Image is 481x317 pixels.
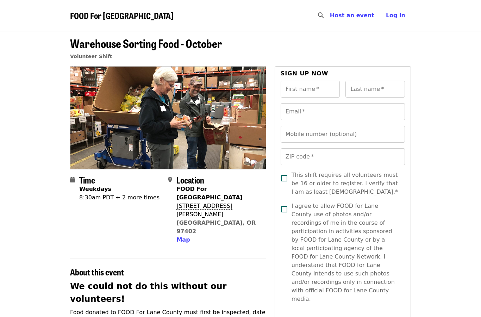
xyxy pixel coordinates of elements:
a: FOOD For [GEOGRAPHIC_DATA] [70,11,174,21]
input: First name [281,81,340,98]
span: Warehouse Sorting Food - October [70,35,222,51]
a: Host an event [330,12,374,19]
i: search icon [318,12,324,19]
span: I agree to allow FOOD for Lane County use of photos and/or recordings of me in the course of part... [292,202,399,303]
span: Map [176,236,190,243]
button: Map [176,236,190,244]
input: Email [281,103,405,120]
span: FOOD For [GEOGRAPHIC_DATA] [70,9,174,21]
a: [GEOGRAPHIC_DATA], OR 97402 [176,219,256,235]
img: Warehouse Sorting Food - October organized by FOOD For Lane County [70,67,266,169]
span: About this event [70,266,124,278]
h2: We could not do this without our volunteers! [70,280,266,305]
a: Volunteer Shift [70,54,112,59]
strong: FOOD For [GEOGRAPHIC_DATA] [176,186,242,201]
input: Mobile number (optional) [281,126,405,143]
input: ZIP code [281,148,405,165]
div: 8:30am PDT + 2 more times [79,193,160,202]
input: Last name [345,81,405,98]
span: Log in [386,12,405,19]
i: calendar icon [70,176,75,183]
button: Log in [380,8,411,23]
span: This shift requires all volunteers must be 16 or older to register. I verify that I am as least [... [292,171,399,196]
input: Search [328,7,333,24]
span: Time [79,174,95,186]
i: map-marker-alt icon [168,176,172,183]
span: Sign up now [281,70,329,77]
strong: Weekdays [79,186,111,192]
span: Location [176,174,204,186]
